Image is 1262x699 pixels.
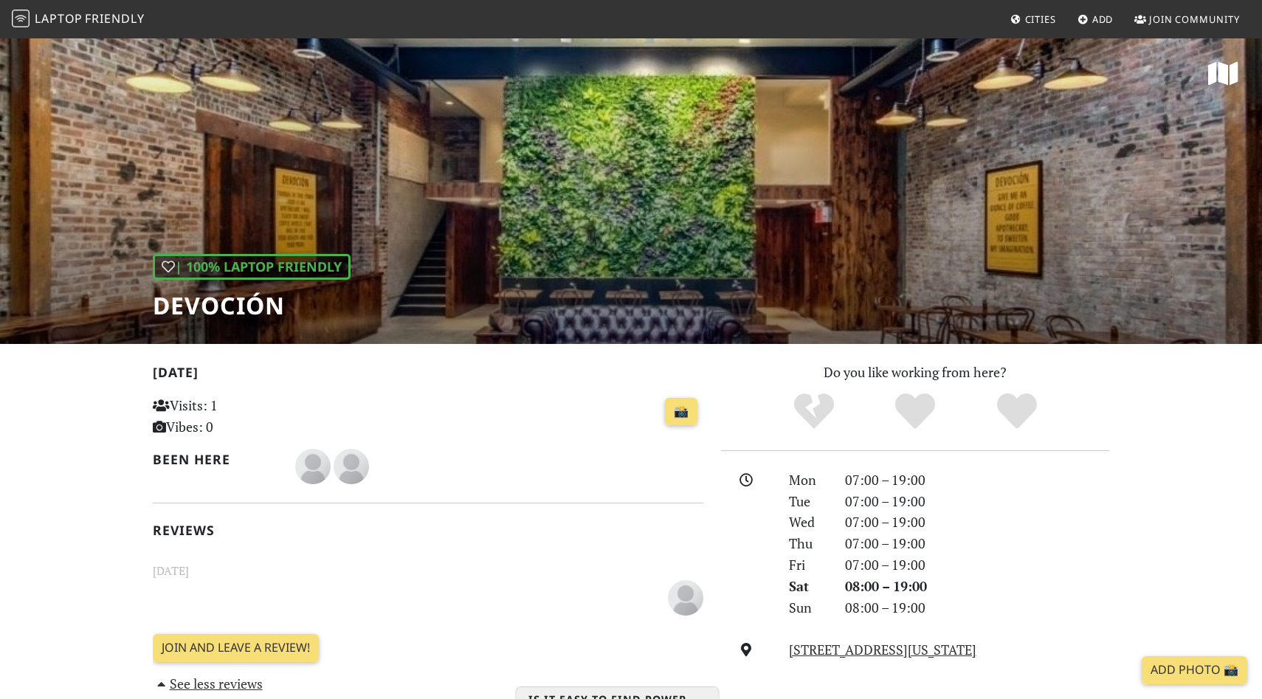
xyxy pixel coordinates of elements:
div: 07:00 – 19:00 [836,491,1118,512]
div: Tue [780,491,836,512]
a: Cities [1004,6,1062,32]
div: 07:00 – 19:00 [836,512,1118,533]
span: Laptop [35,10,83,27]
div: Thu [780,533,836,554]
span: Join Community [1149,13,1240,26]
div: Mon [780,469,836,491]
h2: Been here [153,452,277,467]
a: Join and leave a review! [153,634,319,662]
img: blank-535327c66bd565773addf3077783bbfce4b00ec00e9fd257753287c682c7fa38.png [668,580,703,616]
div: 08:00 – 19:00 [836,576,1118,597]
a: Join Community [1128,6,1246,32]
div: Fri [780,554,836,576]
div: 07:00 – 19:00 [836,533,1118,554]
div: Sun [780,597,836,619]
span: Add [1092,13,1114,26]
div: 07:00 – 19:00 [836,469,1118,491]
p: Visits: 1 Vibes: 0 [153,395,325,438]
a: 📸 [665,398,697,426]
a: See less reviews [153,675,263,692]
div: Yes [864,391,966,432]
small: [DATE] [144,562,712,580]
h2: Reviews [153,523,703,538]
img: blank-535327c66bd565773addf3077783bbfce4b00ec00e9fd257753287c682c7fa38.png [334,449,369,484]
a: Add [1072,6,1120,32]
a: Add Photo 📸 [1142,656,1247,684]
img: blank-535327c66bd565773addf3077783bbfce4b00ec00e9fd257753287c682c7fa38.png [295,449,331,484]
div: 08:00 – 19:00 [836,597,1118,619]
span: Tomasz [334,456,369,474]
span: pablo sarti [668,587,703,605]
div: No [763,391,865,432]
div: | 100% Laptop Friendly [153,254,351,280]
div: Sat [780,576,836,597]
a: [STREET_ADDRESS][US_STATE] [789,641,976,658]
div: Definitely! [966,391,1068,432]
h1: Devoción [153,292,351,320]
span: Maria Robins-Somerville [295,456,334,474]
span: Friendly [85,10,144,27]
a: LaptopFriendly LaptopFriendly [12,7,145,32]
div: Wed [780,512,836,533]
h2: [DATE] [153,365,703,386]
span: Cities [1025,13,1056,26]
div: 07:00 – 19:00 [836,554,1118,576]
img: LaptopFriendly [12,10,30,27]
p: Do you like working from here? [721,362,1109,383]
